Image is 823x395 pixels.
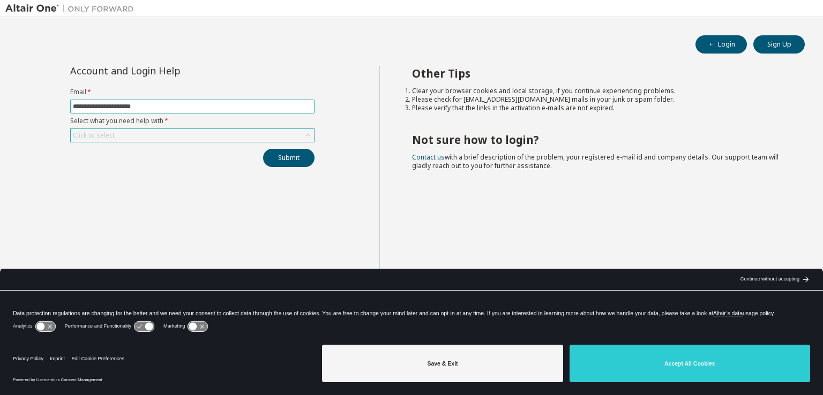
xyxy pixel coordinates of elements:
div: Click to select [71,129,314,142]
label: Select what you need help with [70,117,315,125]
h2: Not sure how to login? [412,133,786,147]
li: Please check for [EMAIL_ADDRESS][DOMAIN_NAME] mails in your junk or spam folder. [412,95,786,104]
img: Altair One [5,3,139,14]
span: with a brief description of the problem, your registered e-mail id and company details. Our suppo... [412,153,779,170]
button: Sign Up [753,35,805,54]
label: Email [70,88,315,96]
div: Account and Login Help [70,66,266,75]
li: Please verify that the links in the activation e-mails are not expired. [412,104,786,112]
button: Login [695,35,747,54]
li: Clear your browser cookies and local storage, if you continue experiencing problems. [412,87,786,95]
a: Contact us [412,153,445,162]
div: Click to select [73,131,115,140]
button: Submit [263,149,315,167]
h2: Other Tips [412,66,786,80]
